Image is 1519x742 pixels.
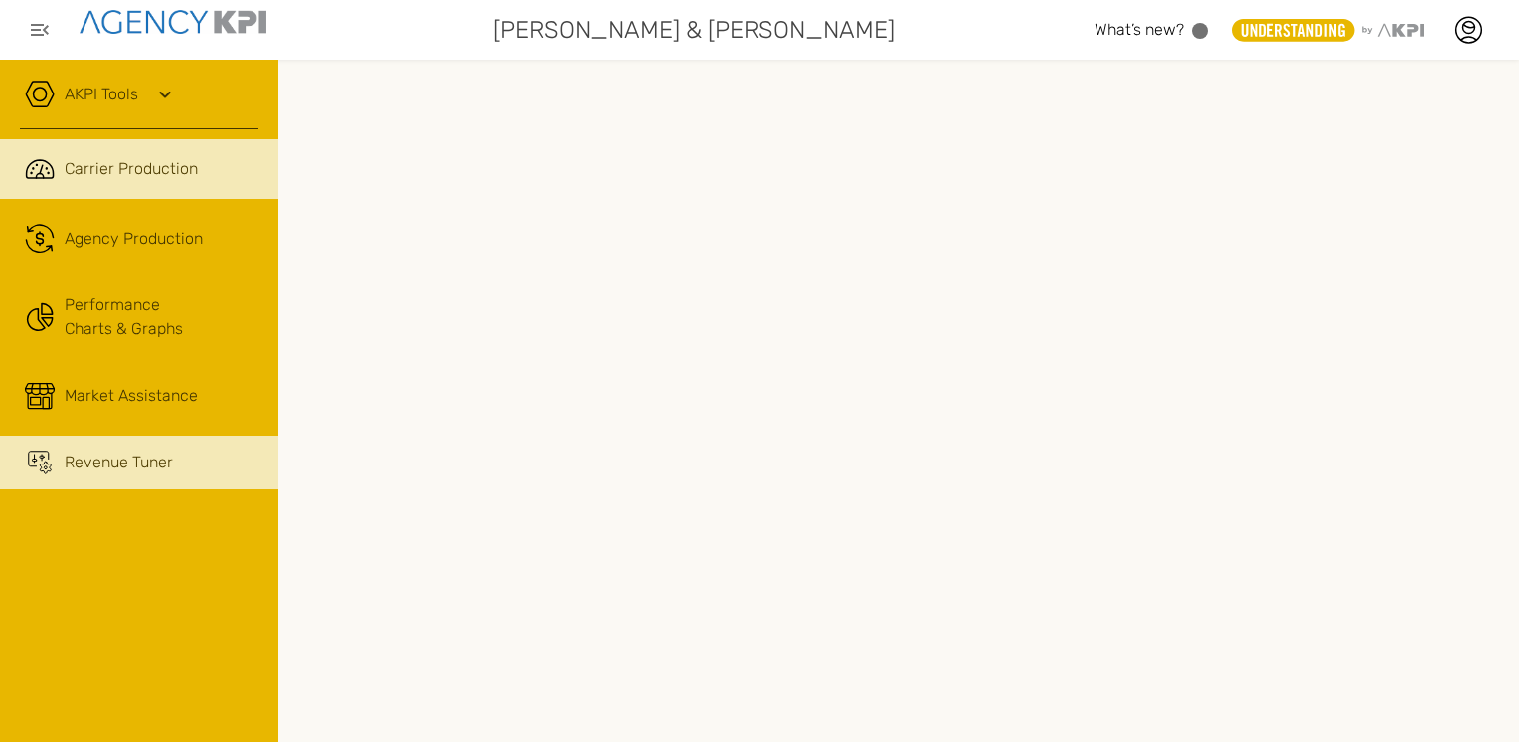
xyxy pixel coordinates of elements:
[65,451,173,474] span: Revenue Tuner
[80,10,266,34] img: agencykpi-logo-550x69-2d9e3fa8.png
[65,227,203,251] span: Agency Production
[65,384,198,408] span: Market Assistance
[65,157,198,181] span: Carrier Production
[65,83,138,106] a: AKPI Tools
[493,12,895,48] span: [PERSON_NAME] & [PERSON_NAME]
[1095,20,1184,39] span: What’s new?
